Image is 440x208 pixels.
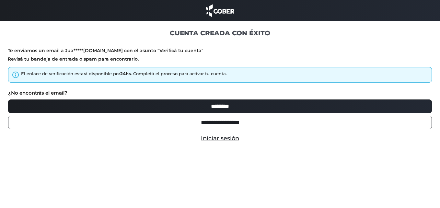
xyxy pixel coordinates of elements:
label: ¿No encontrás el email? [8,89,67,97]
h1: CUENTA CREADA CON ÉXITO [8,29,432,37]
div: El enlace de verificación estará disponible por . Completá el proceso para activar tu cuenta. [21,71,227,77]
a: Iniciar sesión [201,135,239,142]
img: cober_marca.png [204,3,236,18]
strong: 24hs [120,71,131,76]
p: Revisá tu bandeja de entrada o spam para encontrarlo. [8,56,432,62]
p: Te enviamos un email a Jua*****[DOMAIN_NAME] con el asunto "Verificá tu cuenta" [8,48,432,54]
